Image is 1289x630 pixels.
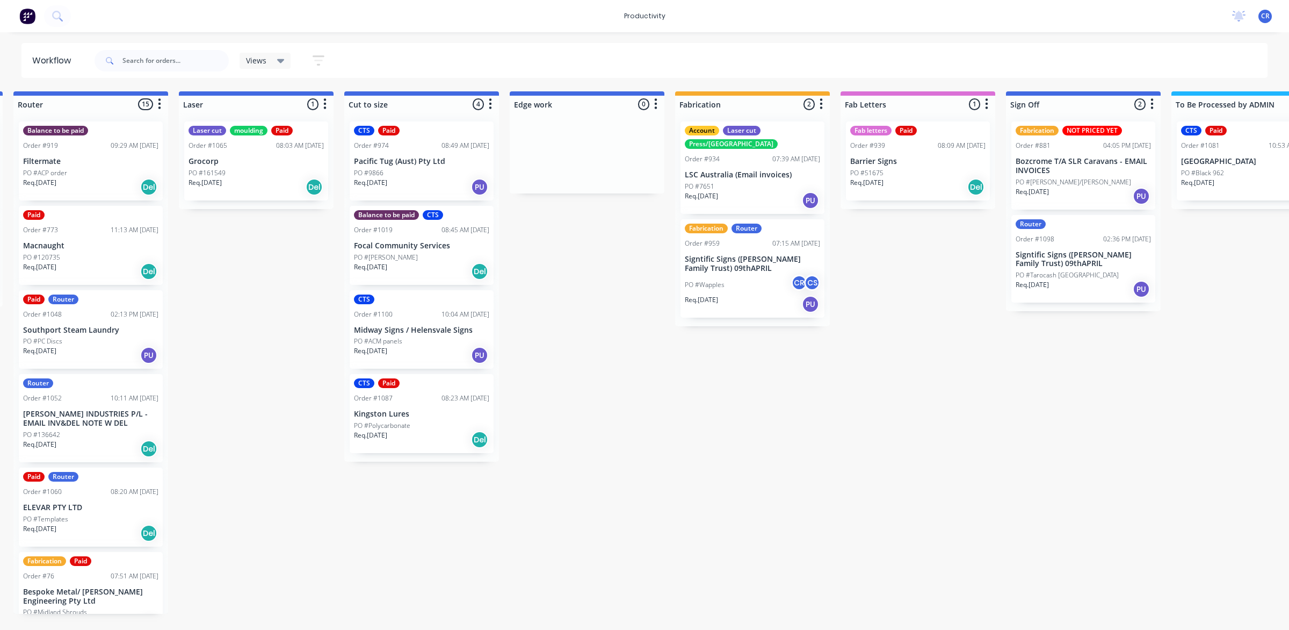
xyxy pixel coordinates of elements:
[189,168,226,178] p: PO #161549
[354,262,387,272] p: Req. [DATE]
[23,337,62,346] p: PO #PC Discs
[23,225,58,235] div: Order #773
[271,126,293,135] div: Paid
[423,210,443,220] div: CTS
[802,192,819,209] div: PU
[685,126,719,135] div: Account
[685,224,728,233] div: Fabrication
[1016,187,1049,197] p: Req. [DATE]
[189,141,227,151] div: Order #1065
[189,178,222,188] p: Req. [DATE]
[441,393,489,403] div: 08:23 AM [DATE]
[140,525,157,542] div: Del
[1016,250,1151,269] p: Signtific Signs ([PERSON_NAME] Family Trust) 09thAPRIL
[23,607,87,617] p: PO #Midland Shrouds
[19,468,163,547] div: PaidRouterOrder #106008:20 AM [DATE]ELEVAR PTY LTDPO #TemplatesReq.[DATE]Del
[140,178,157,196] div: Del
[441,225,489,235] div: 08:45 AM [DATE]
[846,121,990,201] div: Fab lettersPaidOrder #93908:09 AM [DATE]Barrier SignsPO #51675Req.[DATE]Del
[685,295,718,305] p: Req. [DATE]
[685,154,720,164] div: Order #934
[23,168,67,178] p: PO #ACP order
[23,326,158,335] p: Southport Steam Laundry
[111,225,158,235] div: 11:13 AM [DATE]
[619,8,671,24] div: productivity
[354,126,374,135] div: CTS
[23,430,60,440] p: PO #136642
[23,588,158,606] p: Bespoke Metal/ [PERSON_NAME] Engineering Pty Ltd
[23,253,60,262] p: PO #120735
[350,121,494,201] div: CTSPaidOrder #97408:49 AM [DATE]Pacific Tug (Aust) Pty LtdPO #9866Req.[DATE]PU
[122,50,229,71] input: Search for orders...
[1181,178,1214,188] p: Req. [DATE]
[850,141,885,151] div: Order #939
[1205,126,1227,135] div: Paid
[23,410,158,428] p: [PERSON_NAME] INDUSTRIES P/L - EMAIL INV&DEL NOTE W DEL
[23,126,88,135] div: Balance to be paid
[685,255,820,273] p: Signtific Signs ([PERSON_NAME] Family Trust) 09thAPRIL
[850,168,884,178] p: PO #51675
[230,126,267,135] div: moulding
[1133,281,1150,298] div: PU
[378,126,400,135] div: Paid
[471,347,488,364] div: PU
[350,374,494,453] div: CTSPaidOrder #108708:23 AM [DATE]Kingston LuresPO #PolycarbonateReq.[DATE]Del
[23,472,45,482] div: Paid
[111,141,158,151] div: 09:29 AM [DATE]
[354,326,489,335] p: Midway Signs / Helensvale Signs
[111,571,158,581] div: 07:51 AM [DATE]
[354,168,383,178] p: PO #9866
[441,310,489,319] div: 10:04 AM [DATE]
[354,295,374,304] div: CTS
[804,275,820,291] div: CS
[895,126,917,135] div: Paid
[354,141,389,151] div: Order #974
[354,337,402,346] p: PO #ACM panels
[23,310,62,319] div: Order #1048
[19,374,163,462] div: RouterOrder #105210:11 AM [DATE][PERSON_NAME] INDUSTRIES P/L - EMAIL INV&DEL NOTE W DELPO #136642...
[938,141,986,151] div: 08:09 AM [DATE]
[680,121,824,214] div: AccountLaser cutPress/[GEOGRAPHIC_DATA]Order #93407:39 AM [DATE]LSC Australia (Email invoices)PO ...
[111,487,158,497] div: 08:20 AM [DATE]
[967,178,984,196] div: Del
[354,393,393,403] div: Order #1087
[471,178,488,196] div: PU
[354,346,387,356] p: Req. [DATE]
[19,8,35,24] img: Factory
[23,241,158,250] p: Macnaught
[350,290,494,369] div: CTSOrder #110010:04 AM [DATE]Midway Signs / Helensvale SignsPO #ACM panelsReq.[DATE]PU
[354,410,489,419] p: Kingston Lures
[19,290,163,369] div: PaidRouterOrder #104802:13 PM [DATE]Southport Steam LaundryPO #PC DiscsReq.[DATE]PU
[1181,126,1201,135] div: CTS
[23,178,56,188] p: Req. [DATE]
[19,121,163,201] div: Balance to be paidOrder #91909:29 AM [DATE]FiltermatePO #ACP orderReq.[DATE]Del
[685,170,820,180] p: LSC Australia (Email invoices)
[772,239,820,248] div: 07:15 AM [DATE]
[140,440,157,457] div: Del
[23,210,45,220] div: Paid
[1011,121,1155,210] div: FabricationNOT PRICED YETOrder #88104:05 PM [DATE]Bozcrome T/A SLR Caravans - EMAIL INVOICESPO #[...
[140,347,157,364] div: PU
[1016,141,1051,151] div: Order #881
[354,210,419,220] div: Balance to be paid
[723,126,761,135] div: Laser cut
[1103,234,1151,244] div: 02:36 PM [DATE]
[354,253,418,262] p: PO #[PERSON_NAME]
[1016,234,1054,244] div: Order #1098
[354,421,410,431] p: PO #Polycarbonate
[19,206,163,285] div: PaidOrder #77311:13 AM [DATE]MacnaughtPO #120735Req.[DATE]Del
[732,224,762,233] div: Router
[111,310,158,319] div: 02:13 PM [DATE]
[23,346,56,356] p: Req. [DATE]
[23,378,53,388] div: Router
[23,393,62,403] div: Order #1052
[23,487,62,497] div: Order #1060
[276,141,324,151] div: 08:03 AM [DATE]
[1133,188,1150,205] div: PU
[23,524,56,534] p: Req. [DATE]
[246,55,266,66] span: Views
[111,393,158,403] div: 10:11 AM [DATE]
[1016,280,1049,290] p: Req. [DATE]
[189,126,226,135] div: Laser cut
[48,472,78,482] div: Router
